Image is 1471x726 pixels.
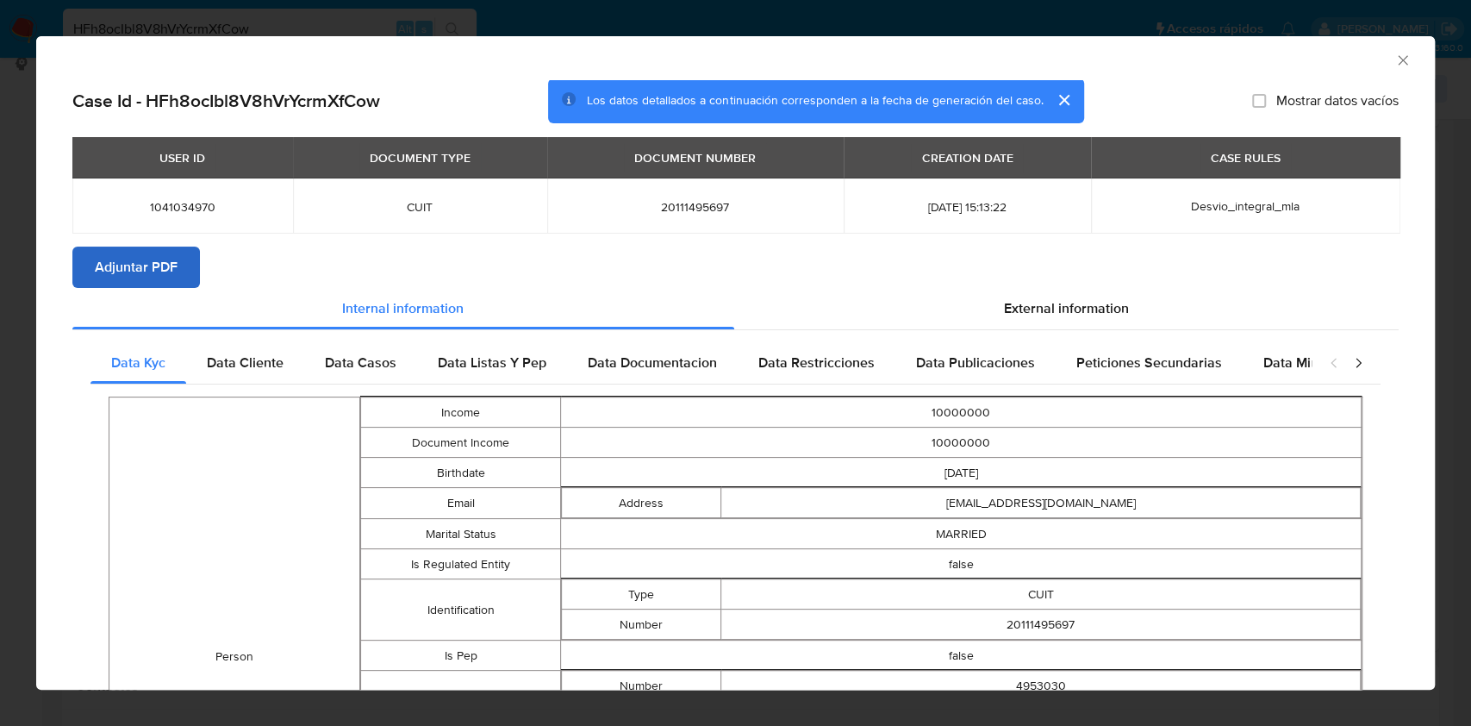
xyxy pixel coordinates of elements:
td: [EMAIL_ADDRESS][DOMAIN_NAME] [721,488,1361,518]
td: [DATE] [561,458,1362,488]
td: Marital Status [360,519,560,549]
div: Detailed info [72,288,1399,329]
span: Data Publicaciones [916,353,1035,372]
td: Is Regulated Entity [360,549,560,579]
span: 20111495697 [568,199,823,215]
td: Document Income [360,428,560,458]
span: Desvio_integral_mla [1191,197,1300,215]
td: Email [360,488,560,519]
h2: Case Id - HFh8ocIbl8V8hVrYcrmXfCow [72,90,380,112]
div: USER ID [149,143,215,172]
span: Los datos detallados a continuación corresponden a la fecha de generación del caso. [587,92,1043,110]
button: Adjuntar PDF [72,247,200,288]
td: 10000000 [561,428,1362,458]
span: Internal information [342,298,464,318]
span: [DATE] 15:13:22 [864,199,1070,215]
td: false [561,641,1362,671]
span: Adjuntar PDF [95,248,178,286]
td: Address [562,488,721,518]
div: CASE RULES [1200,143,1291,172]
button: Cerrar ventana [1394,52,1410,67]
span: CUIT [314,199,527,215]
td: Number [562,610,721,640]
td: Income [360,397,560,428]
td: 4953030 [721,671,1361,701]
span: Data Minoridad [1263,353,1358,372]
div: DOCUMENT TYPE [359,143,481,172]
input: Mostrar datos vacíos [1252,94,1266,108]
td: Number [562,671,721,701]
span: Data Kyc [111,353,165,372]
td: Type [562,579,721,610]
span: Data Restricciones [758,353,875,372]
span: Data Documentacion [588,353,717,372]
td: CUIT [721,579,1361,610]
div: Detailed internal info [90,342,1312,384]
span: Data Cliente [207,353,284,372]
span: Peticiones Secundarias [1076,353,1222,372]
span: Data Casos [325,353,396,372]
span: Mostrar datos vacíos [1276,92,1399,110]
button: cerrar [1043,79,1084,121]
span: Data Listas Y Pep [438,353,546,372]
td: MARRIED [561,519,1362,549]
span: 1041034970 [93,199,272,215]
td: Is Pep [360,641,560,671]
td: 20111495697 [721,610,1361,640]
div: closure-recommendation-modal [36,36,1435,690]
div: CREATION DATE [911,143,1023,172]
td: 10000000 [561,397,1362,428]
div: DOCUMENT NUMBER [624,143,766,172]
span: External information [1004,298,1129,318]
td: Identification [360,579,560,641]
td: Birthdate [360,458,560,488]
td: false [561,549,1362,579]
